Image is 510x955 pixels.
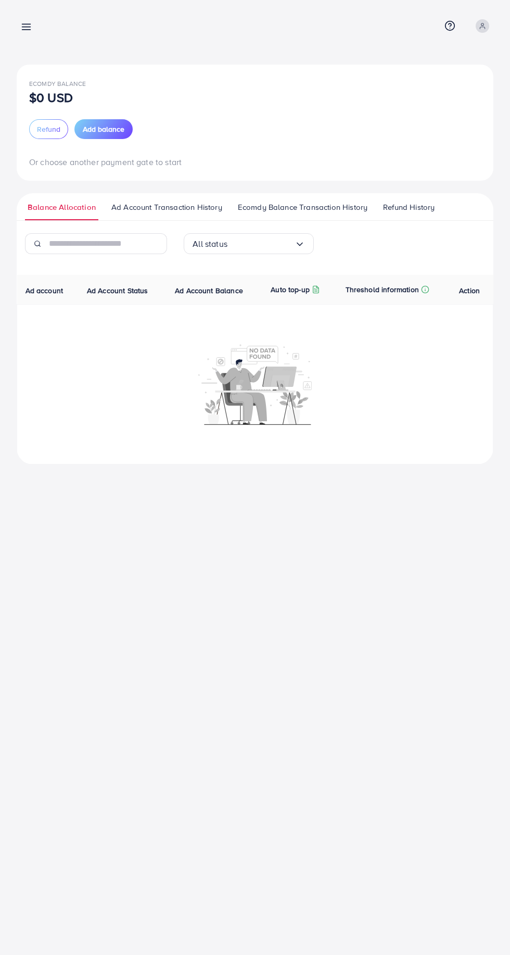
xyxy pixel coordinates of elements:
[29,156,481,168] p: Or choose another payment gate to start
[227,236,295,252] input: Search for option
[238,202,367,213] span: Ecomdy Balance Transaction History
[74,119,133,139] button: Add balance
[83,124,124,134] span: Add balance
[29,91,73,104] p: $0 USD
[87,285,148,296] span: Ad Account Status
[459,285,480,296] span: Action
[28,202,96,213] span: Balance Allocation
[271,283,310,296] p: Auto top-up
[198,343,312,425] img: No account
[37,124,60,134] span: Refund
[184,233,314,254] div: Search for option
[175,285,243,296] span: Ad Account Balance
[111,202,222,213] span: Ad Account Transaction History
[346,283,419,296] p: Threshold information
[25,285,63,296] span: Ad account
[29,119,68,139] button: Refund
[383,202,435,213] span: Refund History
[29,79,86,88] span: Ecomdy Balance
[193,236,227,252] span: All status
